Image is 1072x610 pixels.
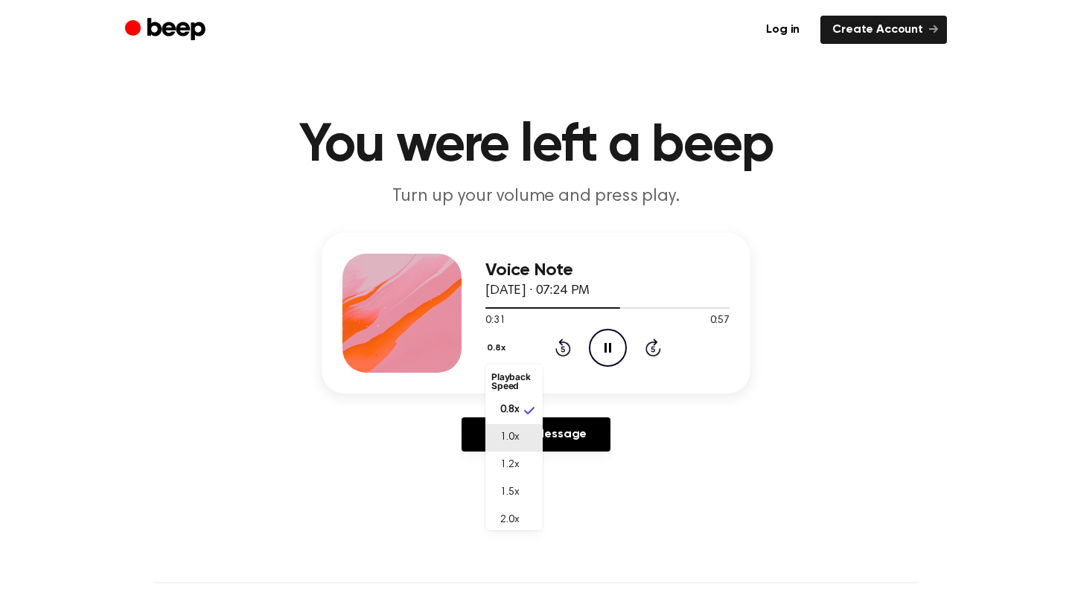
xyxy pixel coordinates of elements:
h1: You were left a beep [155,119,917,173]
span: 2.0x [500,513,519,528]
span: 1.2x [500,457,519,473]
span: 0.8x [500,402,519,418]
p: Turn up your volume and press play. [250,184,822,209]
li: Playback Speed [485,367,543,396]
a: Create Account [820,16,947,44]
ul: 0.8x [485,364,543,530]
a: Beep [125,16,209,45]
a: Reply to Message [462,417,610,452]
span: 1.5x [500,485,519,501]
span: 0:57 [710,313,730,329]
span: [DATE] · 07:24 PM [485,284,590,298]
span: 0:31 [485,313,505,329]
button: 0.8x [485,335,511,361]
h3: Voice Note [485,260,730,280]
span: 1.0x [500,430,519,446]
a: Log in [754,16,811,44]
